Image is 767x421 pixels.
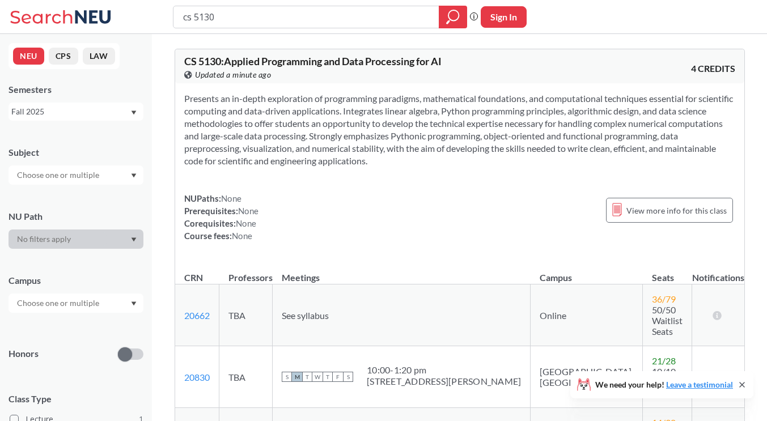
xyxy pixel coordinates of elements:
[9,210,143,223] div: NU Path
[531,346,643,408] td: [GEOGRAPHIC_DATA], [GEOGRAPHIC_DATA]
[302,372,312,382] span: T
[323,372,333,382] span: T
[652,304,683,337] span: 50/50 Waitlist Seats
[9,294,143,313] div: Dropdown arrow
[219,260,273,284] th: Professors
[9,229,143,249] div: Dropdown arrow
[184,310,210,321] a: 20662
[481,6,527,28] button: Sign In
[282,310,329,321] span: See syllabus
[446,9,460,25] svg: magnifying glass
[643,260,692,284] th: Seats
[652,294,676,304] span: 36 / 79
[83,48,115,65] button: LAW
[236,218,256,228] span: None
[49,48,78,65] button: CPS
[531,260,643,284] th: Campus
[9,103,143,121] div: Fall 2025Dropdown arrow
[652,355,676,366] span: 21 / 28
[184,192,259,242] div: NUPaths: Prerequisites: Corequisites: Course fees:
[9,393,143,405] span: Class Type
[219,284,273,346] td: TBA
[9,347,39,360] p: Honors
[666,380,733,389] a: Leave a testimonial
[312,372,323,382] span: W
[184,372,210,382] a: 20830
[282,372,292,382] span: S
[273,260,531,284] th: Meetings
[182,7,431,27] input: Class, professor, course number, "phrase"
[219,346,273,408] td: TBA
[131,237,137,242] svg: Dropdown arrow
[13,48,44,65] button: NEU
[232,231,252,241] span: None
[131,173,137,178] svg: Dropdown arrow
[184,271,203,284] div: CRN
[238,206,259,216] span: None
[184,92,735,167] section: Presents an in-depth exploration of programming paradigms, mathematical foundations, and computat...
[11,105,130,118] div: Fall 2025
[333,372,343,382] span: F
[626,203,727,218] span: View more info for this class
[131,301,137,306] svg: Dropdown arrow
[439,6,467,28] div: magnifying glass
[184,55,442,67] span: CS 5130 : Applied Programming and Data Processing for AI
[292,372,302,382] span: M
[9,83,143,96] div: Semesters
[9,165,143,185] div: Dropdown arrow
[11,168,107,182] input: Choose one or multiple
[11,296,107,310] input: Choose one or multiple
[531,284,643,346] td: Online
[692,260,744,284] th: Notifications
[9,146,143,159] div: Subject
[221,193,241,203] span: None
[195,69,271,81] span: Updated a minute ago
[9,274,143,287] div: Campus
[595,381,733,389] span: We need your help!
[367,376,521,387] div: [STREET_ADDRESS][PERSON_NAME]
[343,372,353,382] span: S
[131,110,137,115] svg: Dropdown arrow
[367,364,521,376] div: 10:00 - 1:20 pm
[691,62,735,75] span: 4 CREDITS
[652,366,683,398] span: 10/10 Waitlist Seats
